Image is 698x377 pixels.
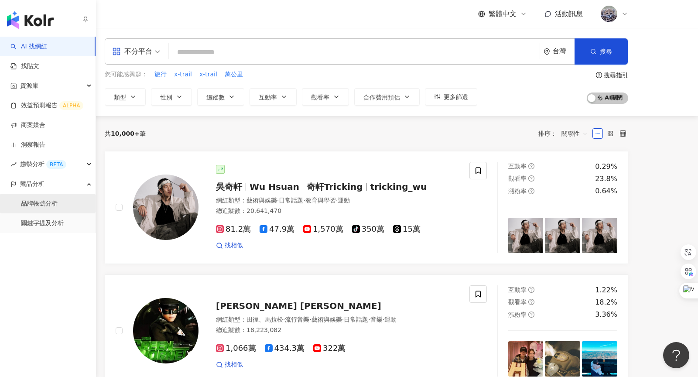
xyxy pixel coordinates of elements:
span: 互動率 [508,286,527,293]
button: 搜尋 [575,38,628,65]
img: KOL Avatar [133,298,198,363]
div: 3.36% [595,310,617,319]
span: · [309,316,311,323]
button: x-trail [199,70,218,79]
span: 434.3萬 [265,344,305,353]
span: 更多篩選 [444,93,468,100]
span: 趨勢分析 [20,154,66,174]
div: 不分平台 [112,45,152,58]
span: 繁體中文 [489,9,517,19]
img: post-image [508,218,544,253]
span: Wu Hsuan [250,182,299,192]
div: BETA [46,160,66,169]
span: 1,066萬 [216,344,256,353]
span: 運動 [338,197,350,204]
span: tricking_wu [370,182,427,192]
span: 47.9萬 [260,225,294,234]
span: 日常話題 [279,197,303,204]
img: post-image [545,341,580,377]
span: 藝術與娛樂 [246,197,277,204]
button: 旅行 [154,70,167,79]
a: 品牌帳號分析 [21,199,58,208]
span: 資源庫 [20,76,38,96]
span: 日常話題 [344,316,368,323]
span: 關聯性 [561,127,588,141]
span: 觀看率 [508,175,527,182]
a: 效益預測報告ALPHA [10,101,83,110]
img: post-image [508,341,544,377]
span: 觀看率 [311,94,329,101]
img: post-image [582,218,617,253]
span: · [383,316,384,323]
span: 互動率 [508,163,527,170]
a: 找相似 [216,241,243,250]
div: 23.8% [595,174,617,184]
span: 漲粉率 [508,188,527,195]
span: 搜尋 [600,48,612,55]
div: 0.29% [595,162,617,171]
span: environment [544,48,550,55]
div: 總追蹤數 ： 18,223,082 [216,326,459,335]
span: [PERSON_NAME] [PERSON_NAME] [216,301,381,311]
img: post-image [545,218,580,253]
span: 合作費用預估 [363,94,400,101]
span: 競品分析 [20,174,44,194]
span: question-circle [596,72,602,78]
span: 活動訊息 [555,10,583,18]
iframe: Help Scout Beacon - Open [663,342,689,368]
span: x-trail [199,70,217,79]
span: 漲粉率 [508,311,527,318]
span: 追蹤數 [206,94,225,101]
span: 找相似 [225,241,243,250]
div: 台灣 [553,48,575,55]
button: 更多篩選 [425,88,477,106]
span: 81.2萬 [216,225,251,234]
span: 吳奇軒 [216,182,242,192]
img: KOL Avatar [133,175,198,240]
span: question-circle [528,299,534,305]
div: 1.22% [595,285,617,295]
span: 運動 [384,316,397,323]
span: 田徑、馬拉松 [246,316,283,323]
span: 奇軒Tricking [307,182,363,192]
a: 找相似 [216,360,243,369]
div: 共 筆 [105,130,146,137]
span: rise [10,161,17,168]
div: 網紅類型 ： [216,315,459,324]
span: 10,000+ [111,130,140,137]
span: 15萬 [393,225,421,234]
span: · [342,316,344,323]
span: 1,570萬 [303,225,343,234]
img: logo [7,11,54,29]
div: 排序： [538,127,592,141]
div: 18.2% [595,298,617,307]
span: question-circle [528,312,534,318]
div: 搜尋指引 [604,72,628,79]
button: x-trail [174,70,192,79]
div: 網紅類型 ： [216,196,459,205]
a: 找貼文 [10,62,39,71]
span: question-circle [528,175,534,182]
span: 教育與學習 [305,197,336,204]
a: searchAI 找網紅 [10,42,47,51]
span: 性別 [160,94,172,101]
span: 藝術與娛樂 [311,316,342,323]
img: Screen%20Shot%202021-07-26%20at%202.59.10%20PM%20copy.png [601,6,617,22]
a: KOL Avatar吳奇軒Wu Hsuan奇軒Trickingtricking_wu網紅類型：藝術與娛樂·日常話題·教育與學習·運動總追蹤數：20,641,47081.2萬47.9萬1,570萬... [105,151,628,264]
img: post-image [582,341,617,377]
span: 觀看率 [508,298,527,305]
span: 類型 [114,94,126,101]
div: 總追蹤數 ： 20,641,470 [216,207,459,216]
a: 洞察報告 [10,141,45,149]
span: 350萬 [352,225,384,234]
span: question-circle [528,287,534,293]
span: · [277,197,279,204]
div: 0.64% [595,186,617,196]
span: question-circle [528,188,534,194]
button: 追蹤數 [197,88,244,106]
span: 找相似 [225,360,243,369]
button: 萬公里 [224,70,243,79]
span: 音樂 [370,316,383,323]
span: · [368,316,370,323]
